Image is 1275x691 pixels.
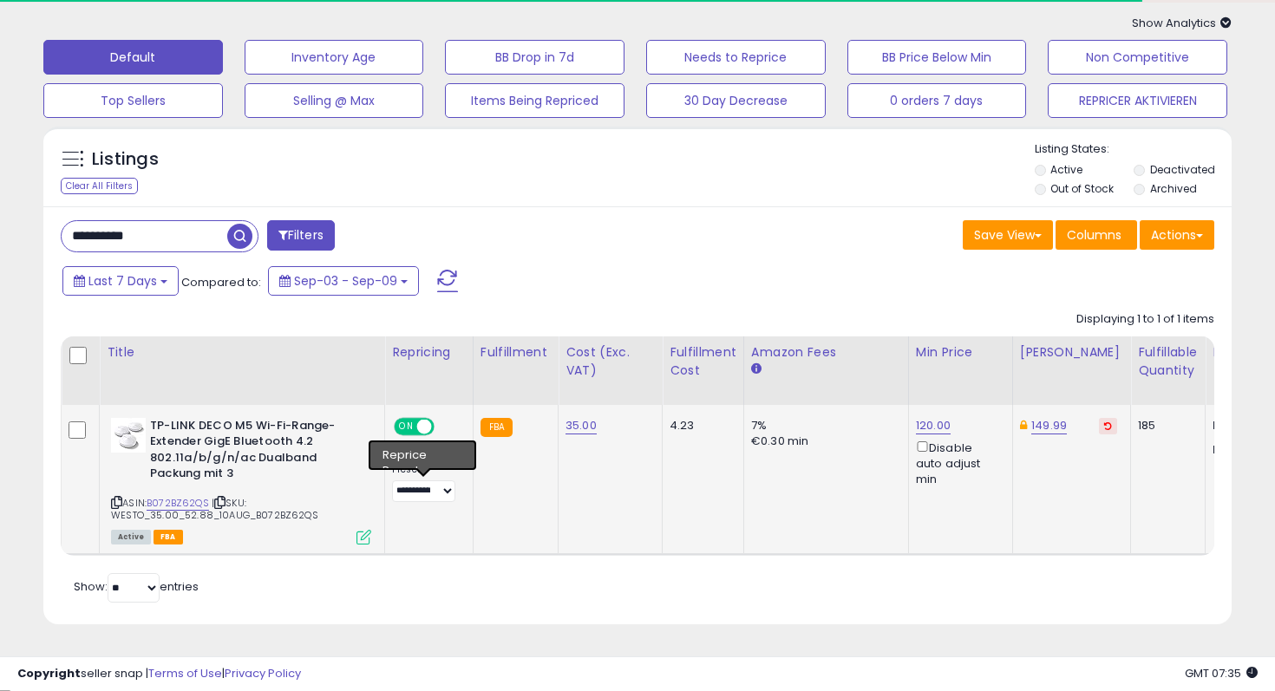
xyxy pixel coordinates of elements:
div: Cost (Exc. VAT) [566,343,655,380]
a: 149.99 [1031,417,1067,434]
button: Sep-03 - Sep-09 [268,266,419,296]
div: Displaying 1 to 1 of 1 items [1076,311,1214,328]
span: Sep-03 - Sep-09 [294,272,397,290]
button: Top Sellers [43,83,223,118]
div: Preset: [392,464,460,503]
button: Default [43,40,223,75]
button: Selling @ Max [245,83,424,118]
button: Items Being Repriced [445,83,624,118]
p: Listing States: [1035,141,1232,158]
a: Privacy Policy [225,665,301,681]
div: ASIN: [111,418,371,543]
button: Columns [1056,220,1137,250]
div: 7% [751,418,895,434]
span: Show: entries [74,578,199,595]
div: Min Price [916,343,1005,362]
div: Fulfillment Cost [670,343,736,380]
a: Terms of Use [148,665,222,681]
span: OFF [432,419,460,434]
div: Repricing [392,343,466,362]
small: FBA [481,418,513,437]
span: Last 7 Days [88,272,157,290]
button: BB Drop in 7d [445,40,624,75]
button: Save View [963,220,1053,250]
button: Last 7 Days [62,266,179,296]
a: 35.00 [566,417,597,434]
label: Active [1050,162,1082,177]
label: Out of Stock [1050,181,1114,196]
div: €0.30 min [751,434,895,449]
button: Actions [1140,220,1214,250]
span: All listings currently available for purchase on Amazon [111,530,151,544]
div: 4.23 [670,418,730,434]
button: Inventory Age [245,40,424,75]
a: 120.00 [916,417,951,434]
div: Disable auto adjust min [916,438,999,488]
div: Amazon AI * [392,445,460,460]
small: Amazon Fees. [751,362,762,377]
span: Compared to: [181,274,261,290]
label: Archived [1150,181,1197,196]
button: 0 orders 7 days [847,83,1027,118]
div: 185 [1138,418,1192,434]
strong: Copyright [17,665,81,681]
span: Show Analytics [1132,15,1232,31]
div: Clear All Filters [61,178,138,194]
img: 31WTAe-TdYL._SL40_.jpg [111,418,146,453]
span: Columns [1067,226,1121,244]
div: seller snap | | [17,666,301,682]
h5: Listings [92,147,159,172]
div: Fulfillment [481,343,551,362]
div: Title [107,343,377,362]
button: BB Price Below Min [847,40,1027,75]
div: Amazon Fees [751,343,901,362]
div: Fulfillable Quantity [1138,343,1198,380]
label: Deactivated [1150,162,1215,177]
span: | SKU: WESTO_35.00_52.88_10AUG_B072BZ62QS [111,496,318,522]
button: Needs to Reprice [646,40,826,75]
button: Filters [267,220,335,251]
b: TP-LINK DECO M5 Wi-Fi-Range-Extender GigE Bluetooth 4.2 802.11a/b/g/n/ac Dualband Packung mit 3 [150,418,361,486]
button: REPRICER AKTIVIEREN [1048,83,1227,118]
div: [PERSON_NAME] [1020,343,1123,362]
button: 30 Day Decrease [646,83,826,118]
span: 2025-09-17 07:35 GMT [1185,665,1258,681]
span: FBA [154,530,183,544]
span: ON [396,419,417,434]
button: Non Competitive [1048,40,1227,75]
a: B072BZ62QS [147,496,209,511]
